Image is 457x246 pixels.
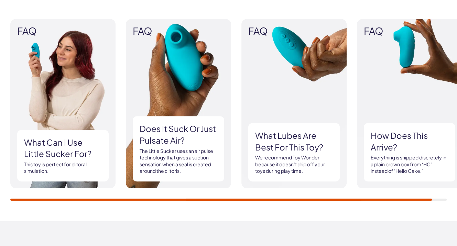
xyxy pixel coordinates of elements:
[248,26,340,36] span: FAQ
[371,130,448,153] h3: How does this arrive?
[140,148,217,175] p: The Little Sucker uses an air pulse technology that gives a suction sensation when a seal is crea...
[255,130,333,153] h3: What lubes are best for this toy?
[255,154,333,175] p: We recommend Toy Wonder because it doesn’t drip off your toys during play time.
[17,26,109,36] span: FAQ
[140,123,217,146] h3: Does it suck or just pulsate air?
[24,137,102,160] h3: What can i use little sucker for?
[133,26,224,36] span: FAQ
[371,154,448,175] p: Everything is shipped discretely in a plain brown box from ‘HC’ instead of ‘Hello Cake.’
[364,26,455,36] span: FAQ
[24,161,102,175] p: This toy is perfect for clitoral simulation.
